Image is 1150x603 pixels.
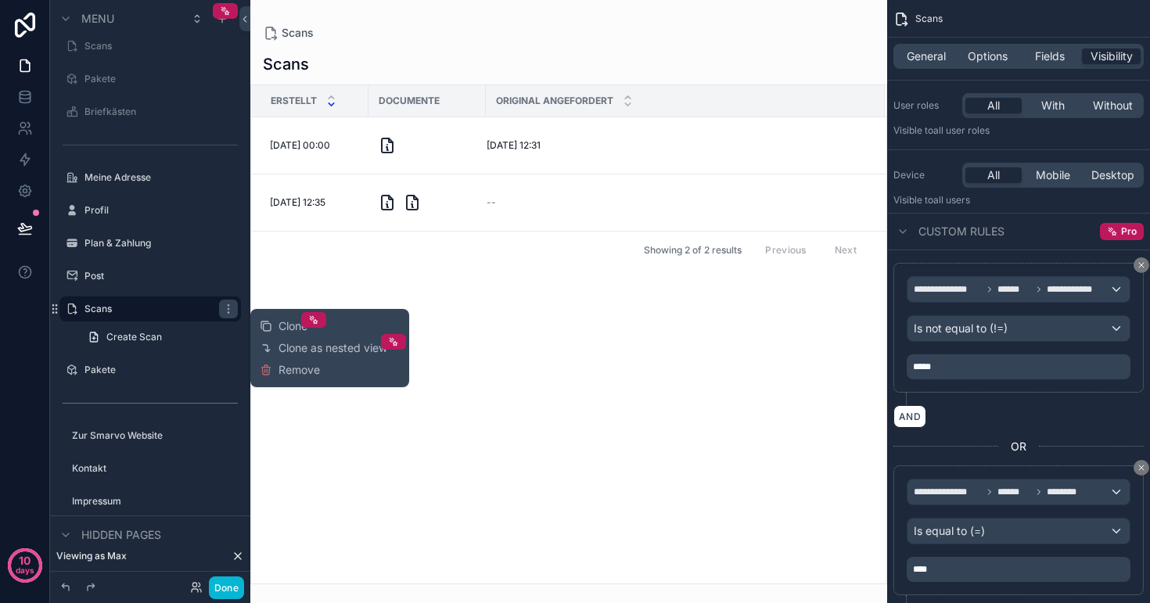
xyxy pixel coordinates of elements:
a: Create Scan [78,325,241,350]
span: Create Scan [106,331,162,343]
button: Clone [260,318,320,334]
button: Clone as nested view [260,340,400,356]
span: Erstellt [271,95,317,107]
span: Desktop [1091,167,1134,183]
span: Pro [1121,225,1137,238]
span: With [1041,98,1065,113]
span: Scans [915,13,943,25]
span: Hidden pages [81,527,161,543]
label: Meine Adresse [84,171,238,184]
p: days [16,559,34,581]
span: Is not equal to (!=) [914,321,1008,336]
label: Pakete [84,73,238,85]
p: 10 [19,553,31,569]
span: Clone as nested view [279,340,387,356]
button: Remove [260,362,320,378]
span: Custom rules [918,224,1004,239]
span: Fields [1035,48,1065,64]
span: all users [933,194,970,206]
span: Showing 2 of 2 results [644,244,742,257]
label: User roles [893,99,956,112]
span: OR [1011,439,1026,454]
span: Menu [81,11,114,27]
span: All [987,167,1000,183]
button: Done [209,576,244,599]
label: Post [84,270,238,282]
button: Is equal to (=) [907,518,1130,544]
span: Mobile [1036,167,1070,183]
label: Impressum [72,495,238,508]
span: Viewing as Max [56,550,127,562]
label: Zur Smarvo Website [72,429,238,442]
p: Visible to [893,124,1144,137]
label: Profil [84,204,238,217]
button: Is not equal to (!=) [907,315,1130,342]
span: Is equal to (=) [914,523,985,539]
span: Remove [279,362,320,378]
span: All [987,98,1000,113]
label: Device [893,169,956,181]
label: Briefkästen [84,106,238,118]
span: Without [1093,98,1133,113]
label: Kontakt [72,462,238,475]
span: Clone [279,318,307,334]
span: Visibility [1091,48,1133,64]
span: Documente [379,95,440,107]
button: AND [893,405,926,428]
span: General [907,48,946,64]
span: Options [968,48,1008,64]
span: Original angefordert [496,95,613,107]
p: Visible to [893,194,1144,206]
label: Plan & Zahlung [84,237,238,249]
label: Pakete [84,364,238,376]
span: All user roles [933,124,990,136]
label: Scans [84,40,238,52]
label: Scans [84,303,210,315]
